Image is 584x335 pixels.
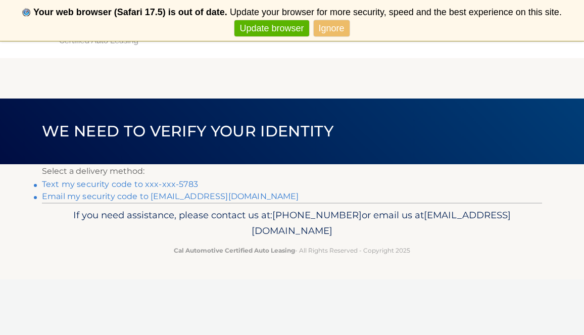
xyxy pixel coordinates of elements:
strong: Cal Automotive Certified Auto Leasing [174,247,295,254]
span: Update your browser for more security, speed and the best experience on this site. [230,7,562,17]
b: Your web browser (Safari 17.5) is out of date. [33,7,227,17]
p: If you need assistance, please contact us at: or email us at [48,207,536,240]
a: Ignore [314,20,350,37]
a: Text my security code to xxx-xxx-5783 [42,179,198,189]
a: Email my security code to [EMAIL_ADDRESS][DOMAIN_NAME] [42,192,299,201]
p: - All Rights Reserved - Copyright 2025 [48,245,536,256]
a: Update browser [234,20,309,37]
p: Select a delivery method: [42,164,542,178]
span: We need to verify your identity [42,122,333,140]
span: [PHONE_NUMBER] [272,209,362,221]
